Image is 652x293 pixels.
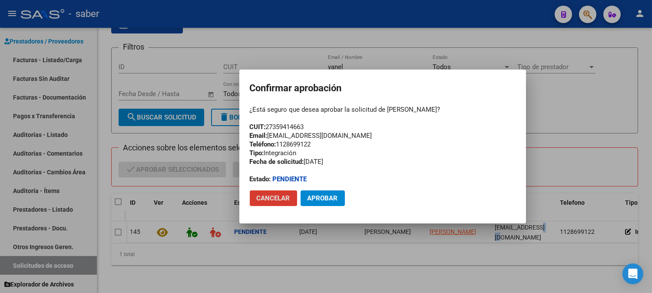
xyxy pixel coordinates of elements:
div: Open Intercom Messenger [622,263,643,284]
span: Cancelar [257,194,290,202]
strong: Tipo: [250,149,264,157]
strong: Fecha de solicitud: [250,158,304,166]
button: Cancelar [250,190,297,206]
strong: Teléfono: [250,140,276,148]
strong: CUIT: [250,123,266,131]
span: Aprobar [308,194,338,202]
strong: Pendiente [273,175,307,183]
button: Aprobar [301,190,345,206]
div: ¿Está seguro que desea aprobar la solicitud de [PERSON_NAME]? 27359414663 [EMAIL_ADDRESS][DOMAIN_... [250,105,516,183]
h2: Confirmar aprobación [250,80,516,97]
strong: Email: [250,132,268,140]
strong: Estado: [250,175,271,183]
